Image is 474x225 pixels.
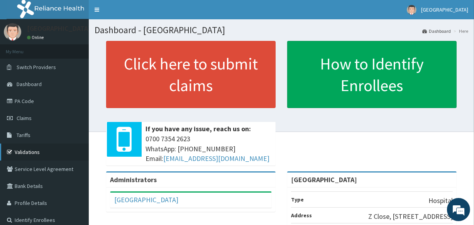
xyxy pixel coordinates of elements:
[27,35,46,40] a: Online
[4,23,21,41] img: User Image
[106,41,276,108] a: Click here to submit claims
[95,25,468,35] h1: Dashboard - [GEOGRAPHIC_DATA]
[291,196,304,203] b: Type
[163,154,269,163] a: [EMAIL_ADDRESS][DOMAIN_NAME]
[421,6,468,13] span: [GEOGRAPHIC_DATA]
[422,28,451,34] a: Dashboard
[291,212,312,219] b: Address
[110,175,157,184] b: Administrators
[146,134,272,164] span: 0700 7354 2623 WhatsApp: [PHONE_NUMBER] Email:
[27,25,91,32] p: [GEOGRAPHIC_DATA]
[17,115,32,122] span: Claims
[452,28,468,34] li: Here
[17,64,56,71] span: Switch Providers
[146,124,251,133] b: If you have any issue, reach us on:
[291,175,357,184] strong: [GEOGRAPHIC_DATA]
[287,41,457,108] a: How to Identify Enrollees
[407,5,416,15] img: User Image
[17,132,30,139] span: Tariffs
[428,196,453,206] p: Hospital
[368,211,453,222] p: Z Close, [STREET_ADDRESS]
[114,195,178,204] a: [GEOGRAPHIC_DATA]
[17,81,42,88] span: Dashboard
